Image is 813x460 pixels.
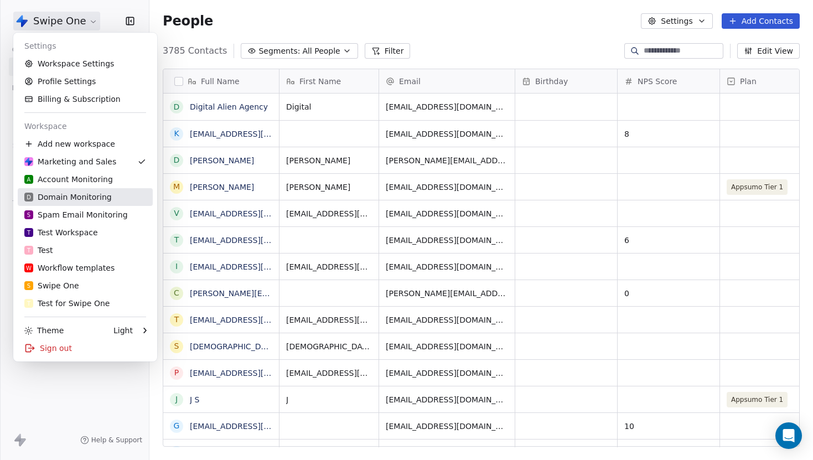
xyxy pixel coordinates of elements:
div: Theme [24,325,64,336]
div: Test Workspace [24,227,98,238]
span: T [27,299,30,308]
div: Test [24,245,53,256]
span: T [27,229,30,237]
div: Sign out [18,339,153,357]
span: W [26,264,32,272]
div: Workflow templates [24,262,115,273]
span: S [27,282,30,290]
span: D [27,193,31,201]
span: S [27,211,30,219]
a: Profile Settings [18,73,153,90]
a: Workspace Settings [18,55,153,73]
span: T [27,246,30,255]
div: Domain Monitoring [24,192,112,203]
div: Spam Email Monitoring [24,209,128,220]
div: Light [113,325,133,336]
div: Settings [18,37,153,55]
div: Test for Swipe One [24,298,110,309]
a: Billing & Subscription [18,90,153,108]
img: Swipe%20One%20Logo%201-1.svg [24,157,33,166]
div: Marketing and Sales [24,156,116,167]
div: Swipe One [24,280,79,291]
div: Account Monitoring [24,174,113,185]
span: A [27,175,31,184]
div: Workspace [18,117,153,135]
div: Add new workspace [18,135,153,153]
